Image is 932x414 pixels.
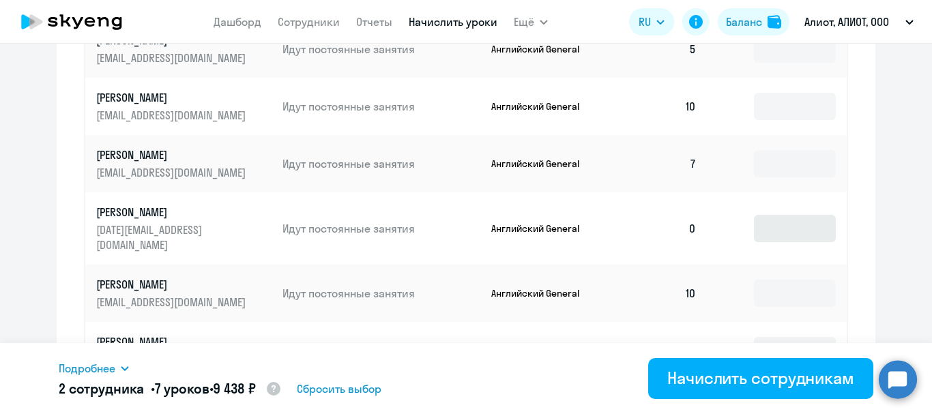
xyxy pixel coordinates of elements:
button: Балансbalance [718,8,789,35]
a: [PERSON_NAME][EMAIL_ADDRESS][DOMAIN_NAME] [96,90,272,123]
a: Дашборд [214,15,261,29]
p: [PERSON_NAME] [96,334,249,349]
p: Алиот, АЛИОТ, ООО [804,14,889,30]
div: Начислить сотрудникам [667,367,854,389]
p: [PERSON_NAME] [96,90,249,105]
span: Подробнее [59,360,115,376]
p: Английский General [491,287,594,299]
p: Английский General [491,158,594,170]
p: [EMAIL_ADDRESS][DOMAIN_NAME] [96,50,249,65]
span: 7 уроков [155,380,209,397]
p: [PERSON_NAME] [96,205,249,220]
button: Алиот, АЛИОТ, ООО [798,5,920,38]
span: Ещё [514,14,534,30]
td: 5 [612,20,708,78]
span: 9 438 ₽ [213,380,255,397]
p: Идут постоянные занятия [282,221,480,236]
td: 7 [612,322,708,379]
p: [EMAIL_ADDRESS][DOMAIN_NAME] [96,108,249,123]
div: Баланс [726,14,762,30]
button: RU [629,8,674,35]
p: Английский General [491,43,594,55]
a: [PERSON_NAME][EMAIL_ADDRESS][DOMAIN_NAME] [96,147,272,180]
p: Английский General [491,100,594,113]
a: [PERSON_NAME][EMAIL_ADDRESS][DOMAIN_NAME] [96,33,272,65]
a: Отчеты [356,15,392,29]
td: 10 [612,78,708,135]
td: 7 [612,135,708,192]
p: [PERSON_NAME] [96,147,249,162]
img: balance [768,15,781,29]
a: [PERSON_NAME][EMAIL_ADDRESS][DOMAIN_NAME] [96,277,272,310]
button: Начислить сотрудникам [648,358,873,399]
a: Начислить уроки [409,15,497,29]
p: Идут постоянные занятия [282,42,480,57]
h5: 2 сотрудника • • [59,379,282,400]
button: Ещё [514,8,548,35]
p: [EMAIL_ADDRESS][DOMAIN_NAME] [96,165,249,180]
td: 10 [612,265,708,322]
span: RU [639,14,651,30]
p: Идут постоянные занятия [282,286,480,301]
span: Сбросить выбор [297,381,381,397]
a: [PERSON_NAME][EMAIL_ADDRESS][DOMAIN_NAME] [96,334,272,367]
p: [DATE][EMAIL_ADDRESS][DOMAIN_NAME] [96,222,249,252]
p: Английский General [491,222,594,235]
p: [PERSON_NAME] [96,277,249,292]
td: 0 [612,192,708,265]
a: Сотрудники [278,15,340,29]
p: Идут постоянные занятия [282,99,480,114]
p: [EMAIL_ADDRESS][DOMAIN_NAME] [96,295,249,310]
p: Идут постоянные занятия [282,156,480,171]
a: [PERSON_NAME][DATE][EMAIL_ADDRESS][DOMAIN_NAME] [96,205,272,252]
